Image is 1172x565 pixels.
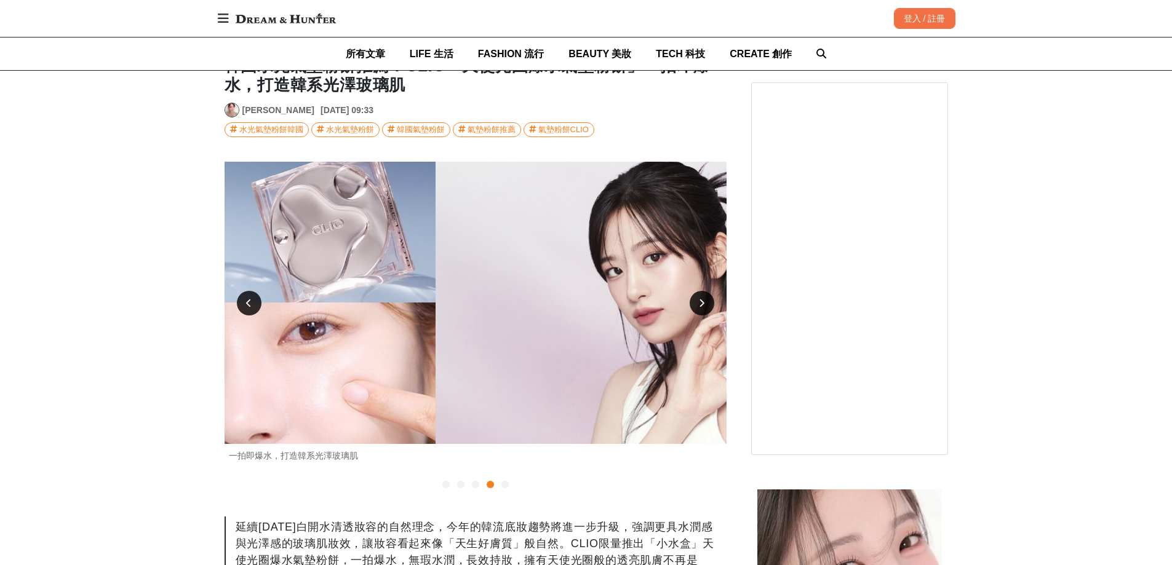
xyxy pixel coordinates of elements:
a: [PERSON_NAME] [242,104,314,117]
a: LIFE 生活 [410,38,453,70]
a: 所有文章 [346,38,385,70]
a: 水光氣墊粉餅韓國 [225,122,309,137]
a: TECH 科技 [656,38,705,70]
a: BEAUTY 美妝 [568,38,631,70]
div: 水光氣墊粉餅韓國 [239,123,303,136]
a: 氣墊粉餅推薦 [453,122,521,137]
div: 韓國氣墊粉餅 [397,123,445,136]
span: LIFE 生活 [410,49,453,59]
div: 氣墊粉餅推薦 [468,123,516,136]
a: FASHION 流行 [478,38,544,70]
img: 3c858d6c-40bf-4c19-8d7a-4c2a2c509672.jpg [436,162,938,444]
div: 登入 / 註冊 [894,8,955,29]
span: FASHION 流行 [478,49,544,59]
span: TECH 科技 [656,49,705,59]
a: CREATE 創作 [730,38,792,70]
span: 所有文章 [346,49,385,59]
span: CREATE 創作 [730,49,792,59]
span: BEAUTY 美妝 [568,49,631,59]
img: Avatar [225,103,239,117]
div: [DATE] 09:33 [321,104,373,117]
img: Dream & Hunter [229,7,342,30]
a: 氣墊粉餅CLIO [524,122,594,137]
div: 水光氣墊粉餅 [326,123,374,136]
a: 水光氣墊粉餅 [311,122,380,137]
div: 氣墊粉餅CLIO [538,123,589,136]
h1: 韓國水光氣墊粉餅推薦！CLIO「天使光圈爆水氣墊粉餅」一拍即爆水，打造韓系光澤玻璃肌 [225,57,727,95]
a: 韓國氣墊粉餅 [382,122,450,137]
